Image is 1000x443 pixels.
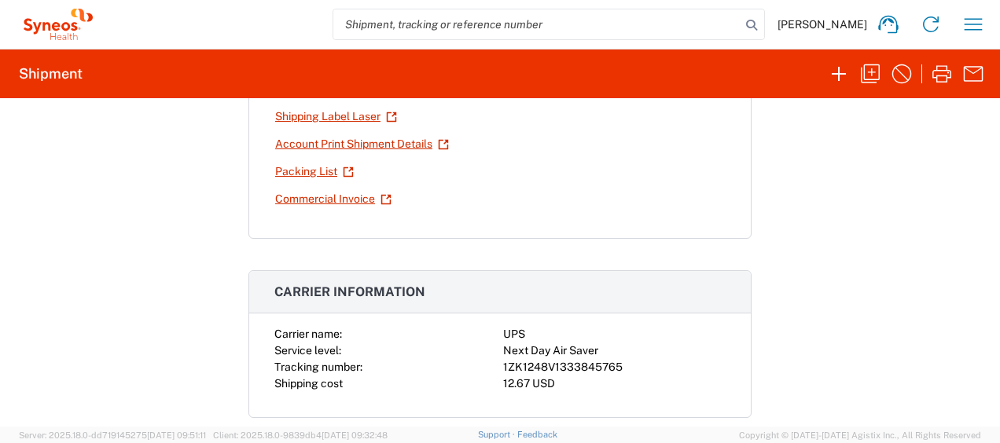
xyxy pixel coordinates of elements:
span: Copyright © [DATE]-[DATE] Agistix Inc., All Rights Reserved [739,428,981,442]
a: Commercial Invoice [274,185,392,213]
span: [PERSON_NAME] [778,17,867,31]
span: [DATE] 09:51:11 [147,430,206,440]
span: Service level: [274,344,341,357]
span: Server: 2025.18.0-dd719145275 [19,430,206,440]
span: [DATE] 09:32:48 [322,430,388,440]
span: Tracking number: [274,361,362,373]
a: Support [478,430,517,439]
div: 12.67 USD [503,375,726,392]
a: Account Print Shipment Details [274,130,450,158]
a: Shipping Label Laser [274,103,398,130]
div: UPS [503,326,726,342]
span: Carrier name: [274,328,342,340]
span: Shipping cost [274,377,343,390]
a: Packing List [274,158,355,185]
a: Feedback [517,430,557,439]
span: Carrier information [274,284,425,299]
h2: Shipment [19,64,83,83]
div: Next Day Air Saver [503,342,726,359]
input: Shipment, tracking or reference number [333,9,741,39]
div: 1ZK1248V1333845765 [503,359,726,375]
span: Client: 2025.18.0-9839db4 [213,430,388,440]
